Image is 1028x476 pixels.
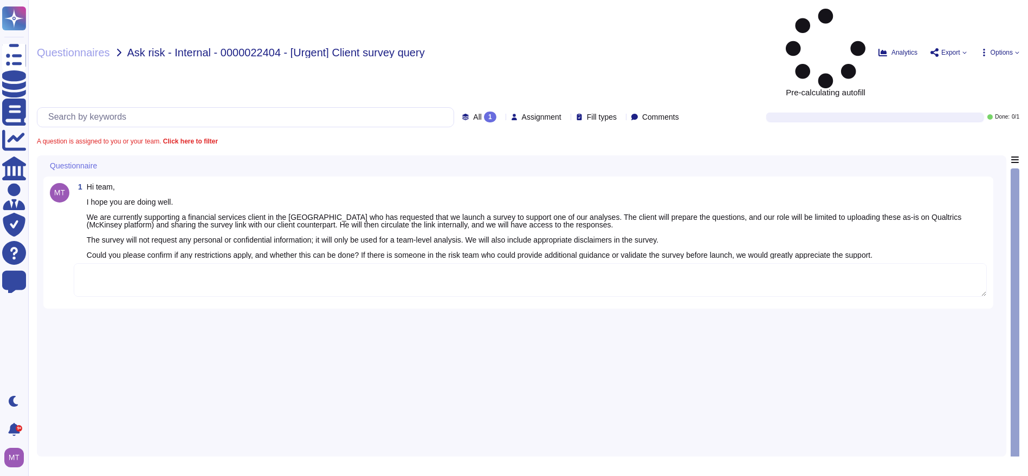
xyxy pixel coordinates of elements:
span: 1 [74,183,82,191]
span: Comments [642,113,679,121]
button: user [2,446,31,470]
span: Ask risk - Internal - 0000022404 - [Urgent] Client survey query [127,47,425,58]
div: 9+ [16,425,22,432]
div: 1 [484,112,496,122]
span: Analytics [891,49,917,56]
button: Analytics [878,48,917,57]
span: Export [941,49,960,56]
img: user [4,448,24,467]
img: user [50,183,69,203]
span: Hi team, I hope you are doing well. We are currently supporting a financial services client in th... [87,182,961,259]
span: Pre-calculating autofill [786,9,865,96]
input: Search by keywords [43,108,454,127]
span: Questionnaire [50,162,97,169]
span: Fill types [587,113,617,121]
span: Questionnaires [37,47,110,58]
span: Assignment [522,113,561,121]
span: Done: [995,114,1010,120]
span: All [473,113,482,121]
b: Click here to filter [161,138,218,145]
span: 0 / 1 [1012,114,1019,120]
span: Options [991,49,1013,56]
span: A question is assigned to you or your team. [37,138,218,145]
